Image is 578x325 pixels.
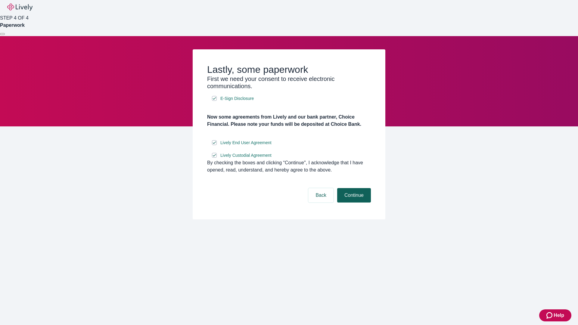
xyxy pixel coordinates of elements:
span: Lively Custodial Agreement [220,152,272,159]
svg: Zendesk support icon [546,312,554,319]
img: Lively [7,4,33,11]
div: By checking the boxes and clicking “Continue", I acknowledge that I have opened, read, understand... [207,159,371,174]
a: e-sign disclosure document [219,95,255,102]
button: Zendesk support iconHelp [539,309,571,321]
a: e-sign disclosure document [219,139,273,147]
a: e-sign disclosure document [219,152,273,159]
h4: Now some agreements from Lively and our bank partner, Choice Financial. Please note your funds wi... [207,113,371,128]
h3: First we need your consent to receive electronic communications. [207,75,371,90]
span: Help [554,312,564,319]
span: E-Sign Disclosure [220,95,254,102]
button: Back [308,188,334,203]
span: Lively End User Agreement [220,140,272,146]
button: Continue [337,188,371,203]
h2: Lastly, some paperwork [207,64,371,75]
